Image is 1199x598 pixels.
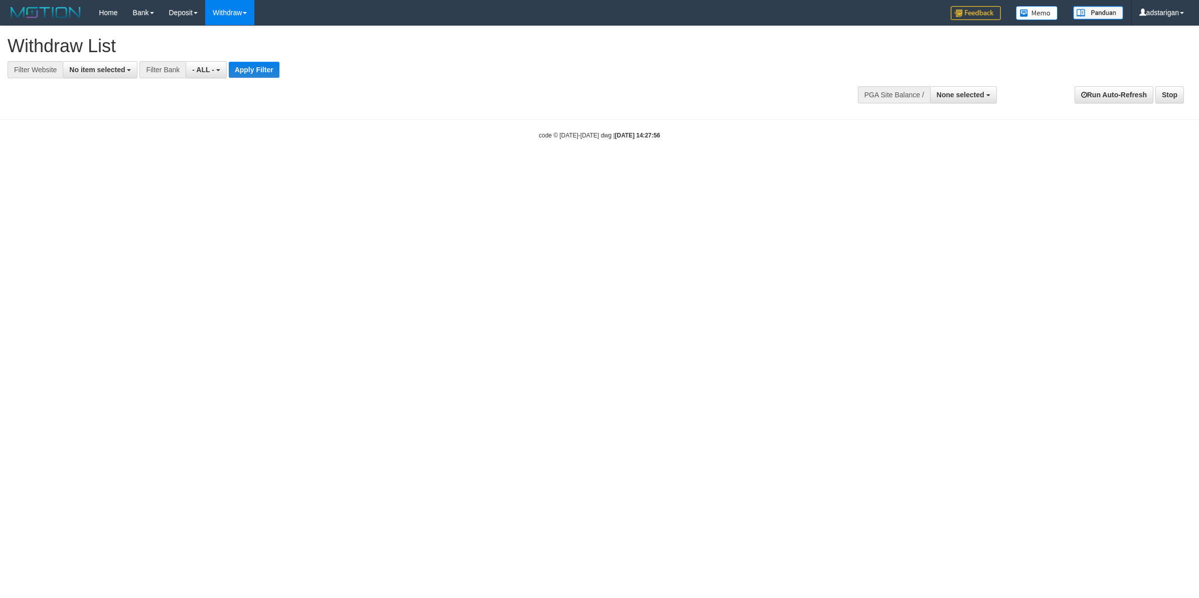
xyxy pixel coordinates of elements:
[539,132,660,139] small: code © [DATE]-[DATE] dwg |
[930,86,997,103] button: None selected
[1075,86,1153,103] a: Run Auto-Refresh
[186,61,226,78] button: - ALL -
[858,86,930,103] div: PGA Site Balance /
[139,61,186,78] div: Filter Bank
[937,91,984,99] span: None selected
[229,62,279,78] button: Apply Filter
[1155,86,1184,103] a: Stop
[8,36,789,56] h1: Withdraw List
[69,66,125,74] span: No item selected
[951,6,1001,20] img: Feedback.jpg
[1073,6,1123,20] img: panduan.png
[192,66,214,74] span: - ALL -
[63,61,137,78] button: No item selected
[8,61,63,78] div: Filter Website
[8,5,84,20] img: MOTION_logo.png
[1016,6,1058,20] img: Button%20Memo.svg
[615,132,660,139] strong: [DATE] 14:27:56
